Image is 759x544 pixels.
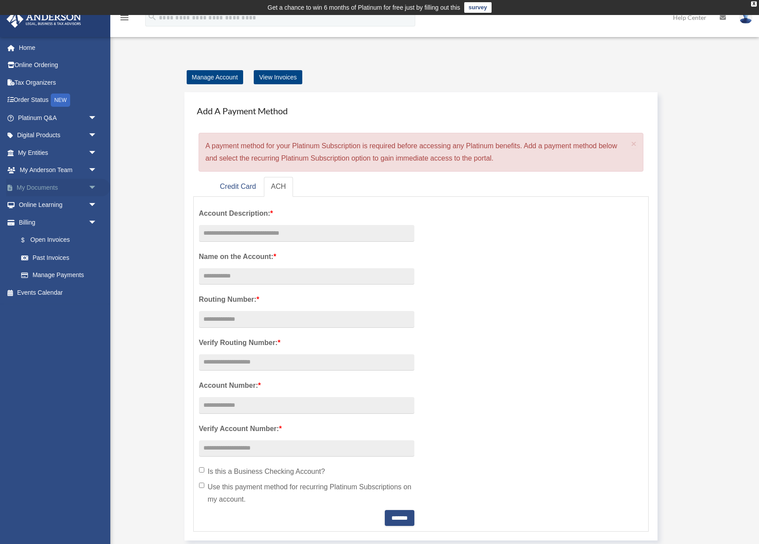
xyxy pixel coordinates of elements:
span: arrow_drop_down [88,179,106,197]
a: Billingarrow_drop_down [6,214,110,231]
label: Routing Number: [199,293,414,306]
div: close [751,1,757,7]
a: Manage Payments [12,266,106,284]
a: Manage Account [187,70,243,84]
a: Online Ordering [6,56,110,74]
div: NEW [51,94,70,107]
a: menu [119,15,130,23]
span: arrow_drop_down [88,109,106,127]
a: My Entitiesarrow_drop_down [6,144,110,161]
i: search [147,12,157,22]
input: Use this payment method for recurring Platinum Subscriptions on my account. [199,483,204,488]
input: Is this a Business Checking Account? [199,467,204,473]
label: Use this payment method for recurring Platinum Subscriptions on my account. [199,481,414,506]
a: Tax Organizers [6,74,110,91]
span: arrow_drop_down [88,214,106,232]
h4: Add A Payment Method [193,101,649,120]
a: My Anderson Teamarrow_drop_down [6,161,110,179]
a: Online Learningarrow_drop_down [6,196,110,214]
img: Anderson Advisors Platinum Portal [4,11,84,28]
label: Verify Account Number: [199,423,414,435]
span: arrow_drop_down [88,161,106,180]
img: User Pic [739,11,752,24]
a: My Documentsarrow_drop_down [6,179,110,196]
i: menu [119,12,130,23]
a: Digital Productsarrow_drop_down [6,127,110,144]
a: Events Calendar [6,284,110,301]
button: Close [631,139,637,148]
a: Past Invoices [12,249,110,266]
span: arrow_drop_down [88,144,106,162]
a: View Invoices [254,70,302,84]
div: A payment method for your Platinum Subscription is required before accessing any Platinum benefit... [199,133,644,172]
span: $ [26,235,30,246]
a: Platinum Q&Aarrow_drop_down [6,109,110,127]
a: Home [6,39,110,56]
label: Account Description: [199,207,414,220]
a: Order StatusNEW [6,91,110,109]
span: arrow_drop_down [88,196,106,214]
label: Account Number: [199,379,414,392]
a: Credit Card [213,177,263,197]
label: Name on the Account: [199,251,414,263]
div: Get a chance to win 6 months of Platinum for free just by filling out this [267,2,460,13]
label: Verify Routing Number: [199,337,414,349]
span: arrow_drop_down [88,127,106,145]
a: ACH [264,177,293,197]
a: survey [464,2,492,13]
label: Is this a Business Checking Account? [199,465,414,478]
a: $Open Invoices [12,231,110,249]
span: × [631,139,637,149]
